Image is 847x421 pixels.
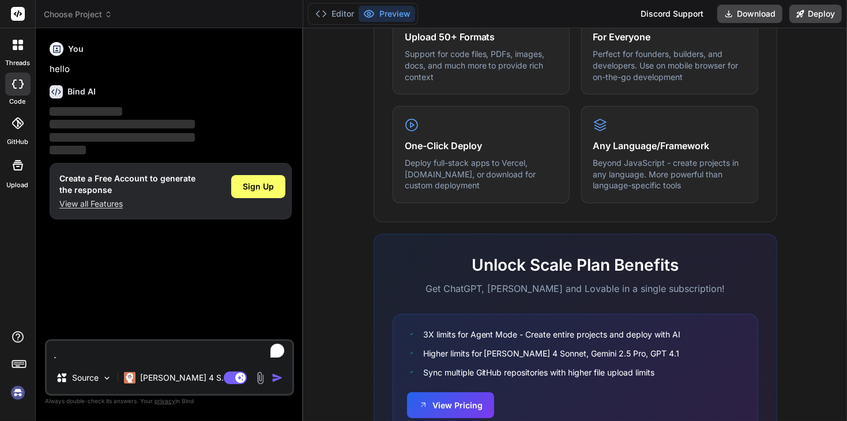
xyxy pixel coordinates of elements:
[405,30,558,44] h4: Upload 50+ Formats
[405,139,558,153] h4: One-Click Deploy
[789,5,842,23] button: Deploy
[717,5,782,23] button: Download
[50,120,195,128] span: ‌
[254,371,267,385] img: attachment
[405,48,558,82] p: Support for code files, PDFs, images, docs, and much more to provide rich context
[593,157,746,191] p: Beyond JavaScript - create projects in any language. More powerful than language-specific tools
[272,372,283,384] img: icon
[67,86,96,97] h6: Bind AI
[7,137,28,147] label: GitHub
[5,58,30,68] label: threads
[393,253,758,277] h2: Unlock Scale Plan Benefits
[47,341,292,362] textarea: To enrich screen reader interactions, please activate Accessibility in Grammarly extension settings
[50,63,292,76] p: hello
[634,5,710,23] div: Discord Support
[359,6,415,22] button: Preview
[593,48,746,82] p: Perfect for founders, builders, and developers. Use on mobile browser for on-the-go development
[44,9,112,20] span: Choose Project
[59,198,195,210] p: View all Features
[10,97,26,107] label: code
[72,372,99,384] p: Source
[423,366,655,378] span: Sync multiple GitHub repositories with higher file upload limits
[155,397,175,404] span: privacy
[45,396,294,407] p: Always double-check its answers. Your in Bind
[243,181,274,192] span: Sign Up
[8,383,28,403] img: signin
[102,373,112,383] img: Pick Models
[405,157,558,191] p: Deploy full-stack apps to Vercel, [DOMAIN_NAME], or download for custom deployment
[50,146,86,154] span: ‌
[423,328,681,340] span: 3X limits for Agent Mode - Create entire projects and deploy with AI
[50,107,122,116] span: ‌
[311,6,359,22] button: Editor
[593,30,746,44] h4: For Everyone
[7,180,29,190] label: Upload
[50,133,195,142] span: ‌
[124,372,135,384] img: Claude 4 Sonnet
[593,139,746,153] h4: Any Language/Framework
[423,347,680,359] span: Higher limits for [PERSON_NAME] 4 Sonnet, Gemini 2.5 Pro, GPT 4.1
[407,392,494,418] button: View Pricing
[59,173,195,196] h1: Create a Free Account to generate the response
[140,372,226,384] p: [PERSON_NAME] 4 S..
[68,43,84,55] h6: You
[393,282,758,295] p: Get ChatGPT, [PERSON_NAME] and Lovable in a single subscription!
